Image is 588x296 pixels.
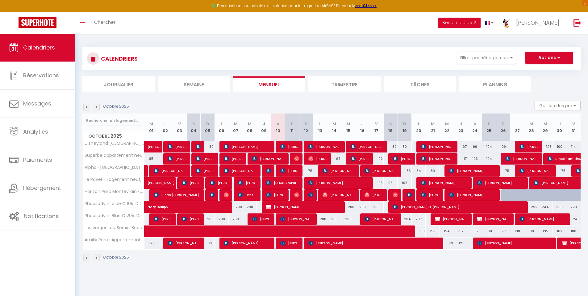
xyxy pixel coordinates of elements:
[313,114,327,141] th: 13
[566,141,581,152] div: 114
[398,141,412,152] div: 80
[243,201,257,213] div: 200
[496,141,510,152] div: 109
[477,213,510,225] span: [PERSON_NAME]
[234,121,238,127] abbr: M
[148,138,162,149] span: [PERSON_NAME]
[421,153,454,165] span: [PERSON_NAME]
[84,225,145,230] span: Les vergers de Serris · Beau logement neuf, 6 voyageurs, 2 PK privés, terrasse, lit bébé.
[412,114,426,141] th: 20
[84,153,145,158] span: Superbe appartement neuf, 5 personnes, PK, Balcon, Lit bébé.
[440,225,454,237] div: 154
[252,153,285,165] span: [PERSON_NAME]
[266,165,271,177] span: [PERSON_NAME]
[502,121,505,127] abbr: D
[168,141,186,152] span: [PERSON_NAME]
[393,189,398,201] span: [PERSON_NAME]
[99,52,138,66] h3: CALENDRIERS
[341,213,356,225] div: 200
[375,121,378,127] abbr: V
[393,201,525,213] span: [PERSON_NAME] EL [PERSON_NAME]
[355,114,369,141] th: 16
[496,225,510,237] div: 177
[158,114,173,141] th: 02
[168,153,186,165] span: [PERSON_NAME]
[323,165,356,177] span: [PERSON_NAME]
[24,212,59,220] span: Notifications
[94,19,115,25] span: Chercher
[426,114,440,141] th: 21
[305,121,308,127] abbr: D
[84,177,145,182] span: Le Ravel - Logement neuf, PK, jardin, terrasse, 4 voyageurs, lit bébé.
[238,189,257,201] span: Benzemma [PERSON_NAME]
[23,71,59,79] span: Réservations
[365,189,383,201] span: [PERSON_NAME]
[82,76,155,92] li: Journalier
[144,238,159,249] div: 121
[215,114,229,141] th: 06
[210,177,229,189] span: [PERSON_NAME]
[341,201,356,213] div: 200
[412,213,426,225] div: 207
[277,121,279,127] abbr: V
[384,141,398,152] div: 82
[201,114,215,141] th: 05
[308,153,327,165] span: [PERSON_NAME]
[365,213,398,225] span: [PERSON_NAME]
[553,114,567,141] th: 30
[431,121,435,127] abbr: M
[454,153,468,165] div: 117
[438,18,481,28] button: Besoin d'aide ?
[524,114,539,141] th: 28
[308,237,441,249] span: [PERSON_NAME]
[103,255,129,260] p: Octobre 2025
[263,121,265,127] abbr: J
[449,189,496,201] span: [PERSON_NAME]
[572,121,575,127] abbr: V
[553,225,567,237] div: 162
[280,141,299,152] span: [PERSON_NAME] dr.
[426,165,440,177] div: 89
[144,141,159,153] a: [PERSON_NAME]
[84,141,145,146] span: Disneyland [GEOGRAPHIC_DATA], [GEOGRAPHIC_DATA], Parking gratuit, [GEOGRAPHIC_DATA], 3 personnes
[224,141,271,152] span: [PERSON_NAME]
[168,237,201,249] span: [PERSON_NAME]
[192,121,195,127] abbr: S
[229,114,243,141] th: 07
[519,141,538,152] span: [PERSON_NAME]
[369,153,384,165] div: 92
[252,213,271,225] span: [PERSON_NAME]
[299,114,313,141] th: 12
[355,3,377,8] a: >>> ICI <<<<
[266,201,342,213] span: [PERSON_NAME]
[291,121,294,127] abbr: S
[23,156,52,164] span: Paiements
[566,225,581,237] div: 180
[503,18,512,28] img: ...
[280,237,299,249] span: [PERSON_NAME]
[308,177,370,189] span: [PERSON_NAME]
[144,201,159,213] a: Naty Defilpo
[468,225,482,237] div: 155
[421,189,440,201] span: [PERSON_NAME]
[313,213,327,225] div: 200
[421,141,454,152] span: [PERSON_NAME]
[83,132,144,141] span: Octobre 2025
[224,189,228,201] span: [PERSON_NAME]
[538,201,553,213] div: 244
[538,225,553,237] div: 195
[84,238,145,242] span: Amilly Parc · Appartement pour 6 personnes près [GEOGRAPHIC_DATA] [GEOGRAPHIC_DATA]
[186,114,201,141] th: 04
[519,213,567,225] span: [PERSON_NAME]
[154,189,201,201] span: Hibah [PERSON_NAME]
[482,141,496,152] div: 104
[341,114,356,141] th: 15
[496,114,510,141] th: 26
[308,141,341,152] span: [PERSON_NAME]
[384,114,398,141] th: 18
[524,225,539,237] div: 198
[201,238,215,249] div: 121
[84,213,145,218] span: Rhapsody in Blue C 205. Disney House · Superbe apt neuf 6P 2Ch 2SdB PK s-sol 10 ' Disney.
[398,213,412,225] div: 204
[271,114,285,141] th: 10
